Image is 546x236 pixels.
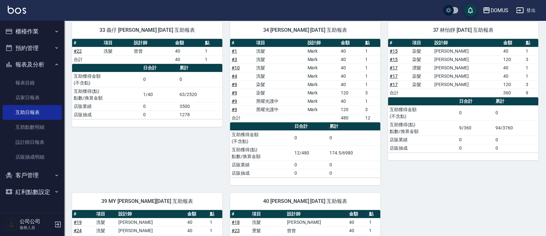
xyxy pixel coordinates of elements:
[494,144,538,152] td: 0
[433,80,502,89] td: [PERSON_NAME]
[232,228,240,233] a: #23
[464,4,477,17] button: save
[102,39,132,47] th: 項目
[142,110,178,119] td: 0
[72,210,95,218] th: #
[502,89,524,97] td: 360
[72,102,142,110] td: 店販業績
[390,48,398,54] a: #15
[458,120,494,135] td: 9/360
[178,102,222,110] td: 3500
[328,161,380,169] td: 0
[390,82,398,87] a: #17
[458,135,494,144] td: 0
[254,64,306,72] td: 洗髮
[306,97,339,105] td: Mark
[80,27,215,33] span: 33 義仔 [PERSON_NAME] [DATE] 互助報表
[364,114,380,122] td: 12
[433,39,502,47] th: 設計師
[74,228,82,233] a: #24
[3,75,62,90] a: 報表目錄
[208,210,222,218] th: 點
[173,55,203,64] td: 40
[8,6,26,14] img: Logo
[254,97,306,105] td: 黑曜光護中
[388,39,411,47] th: #
[254,80,306,89] td: 染髮
[250,226,285,235] td: 燙髮
[230,169,293,177] td: 店販抽成
[3,167,62,184] button: 客戶管理
[433,64,502,72] td: [PERSON_NAME]
[502,55,524,64] td: 120
[178,72,222,87] td: 0
[293,161,328,169] td: 0
[502,47,524,55] td: 40
[390,57,398,62] a: #15
[433,47,502,55] td: [PERSON_NAME]
[72,39,102,47] th: #
[72,110,142,119] td: 店販抽成
[3,90,62,105] a: 店家日報表
[232,48,237,54] a: #1
[74,220,82,225] a: #19
[388,89,411,97] td: 合計
[364,55,380,64] td: 1
[285,226,347,235] td: 曾曾
[524,55,538,64] td: 3
[411,64,433,72] td: 漂髮
[490,6,508,14] div: DOMUS
[367,226,380,235] td: 1
[364,72,380,80] td: 1
[339,39,364,47] th: 金額
[364,64,380,72] td: 1
[285,210,347,218] th: 設計師
[72,39,222,64] table: a dense table
[339,105,364,114] td: 120
[514,4,538,16] button: 登出
[20,218,52,225] h5: 公司公司
[230,39,380,122] table: a dense table
[238,198,373,205] span: 40 [PERSON_NAME] [DATE] 互助報表
[230,122,380,178] table: a dense table
[250,210,285,218] th: 項目
[232,99,237,104] a: #9
[3,40,62,57] button: 預約管理
[458,105,494,120] td: 0
[102,47,132,55] td: 洗髮
[524,39,538,47] th: 點
[480,4,511,17] button: DOMUS
[95,226,117,235] td: 洗髮
[293,169,328,177] td: 0
[230,39,254,47] th: #
[232,57,237,62] a: #3
[203,39,222,47] th: 點
[232,90,237,95] a: #9
[230,114,254,122] td: 合計
[132,47,173,55] td: 曾曾
[3,184,62,200] button: 紅利點數設定
[494,105,538,120] td: 0
[388,144,458,152] td: 店販抽成
[95,218,117,226] td: 洗髮
[388,120,458,135] td: 互助獲得(點) 點數/換算金額
[524,47,538,55] td: 1
[230,161,293,169] td: 店販業績
[396,27,531,33] span: 37 林怡靜 [DATE] 互助報表
[208,226,222,235] td: 1
[339,97,364,105] td: 40
[347,226,368,235] td: 40
[285,218,347,226] td: [PERSON_NAME]
[328,122,380,131] th: 累計
[502,80,524,89] td: 120
[74,48,82,54] a: #22
[142,64,178,72] th: 日合計
[364,97,380,105] td: 1
[433,72,502,80] td: [PERSON_NAME]
[339,72,364,80] td: 40
[306,72,339,80] td: Mark
[173,39,203,47] th: 金額
[72,87,142,102] td: 互助獲得(點) 點數/換算金額
[232,74,237,79] a: #4
[117,218,186,226] td: [PERSON_NAME]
